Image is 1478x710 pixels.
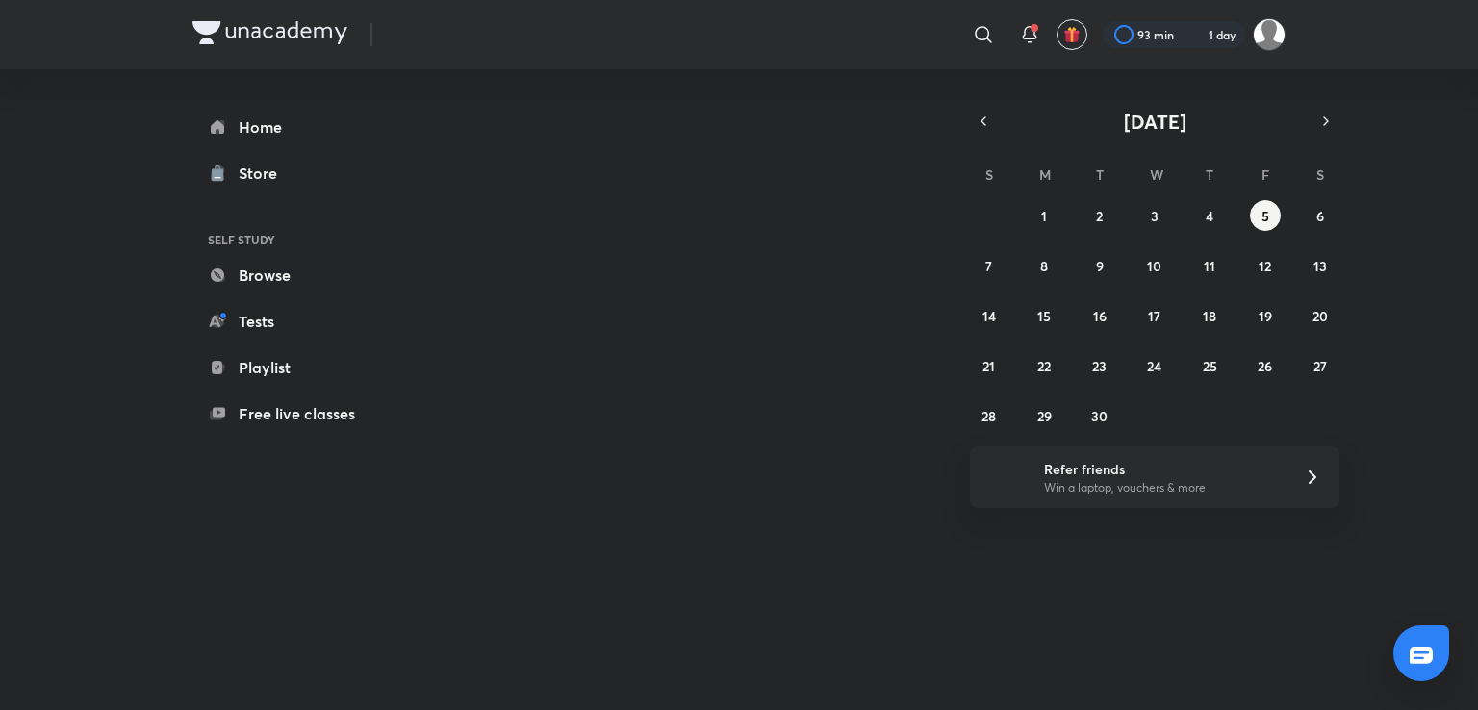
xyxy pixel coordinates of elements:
abbr: September 15, 2025 [1037,307,1051,325]
button: September 20, 2025 [1305,300,1336,331]
abbr: September 20, 2025 [1312,307,1328,325]
button: September 3, 2025 [1139,200,1170,231]
button: September 4, 2025 [1194,200,1225,231]
abbr: September 13, 2025 [1313,257,1327,275]
button: September 30, 2025 [1084,400,1115,431]
button: September 29, 2025 [1029,400,1059,431]
abbr: September 23, 2025 [1092,357,1107,375]
button: September 13, 2025 [1305,250,1336,281]
abbr: September 16, 2025 [1093,307,1107,325]
button: September 10, 2025 [1139,250,1170,281]
img: referral [985,458,1024,496]
abbr: September 11, 2025 [1204,257,1215,275]
abbr: Saturday [1316,165,1324,184]
abbr: September 3, 2025 [1151,207,1159,225]
a: Tests [192,302,416,341]
abbr: September 12, 2025 [1259,257,1271,275]
button: September 27, 2025 [1305,350,1336,381]
button: September 5, 2025 [1250,200,1281,231]
abbr: September 6, 2025 [1316,207,1324,225]
a: Store [192,154,416,192]
img: saarthak [1253,18,1286,51]
abbr: Tuesday [1096,165,1104,184]
button: September 11, 2025 [1194,250,1225,281]
abbr: September 8, 2025 [1040,257,1048,275]
button: avatar [1057,19,1087,50]
button: September 25, 2025 [1194,350,1225,381]
span: [DATE] [1124,109,1186,135]
button: September 7, 2025 [974,250,1005,281]
button: September 15, 2025 [1029,300,1059,331]
abbr: September 24, 2025 [1147,357,1161,375]
a: Company Logo [192,21,347,49]
abbr: September 14, 2025 [982,307,996,325]
abbr: Wednesday [1150,165,1163,184]
abbr: September 27, 2025 [1313,357,1327,375]
button: September 8, 2025 [1029,250,1059,281]
a: Free live classes [192,394,416,433]
button: September 6, 2025 [1305,200,1336,231]
img: streak [1185,25,1205,44]
h6: SELF STUDY [192,223,416,256]
button: September 16, 2025 [1084,300,1115,331]
button: September 2, 2025 [1084,200,1115,231]
abbr: September 10, 2025 [1147,257,1161,275]
button: September 14, 2025 [974,300,1005,331]
abbr: September 5, 2025 [1261,207,1269,225]
h6: Refer friends [1044,459,1281,479]
button: September 23, 2025 [1084,350,1115,381]
p: Win a laptop, vouchers & more [1044,479,1281,496]
abbr: September 1, 2025 [1041,207,1047,225]
button: September 24, 2025 [1139,350,1170,381]
abbr: September 22, 2025 [1037,357,1051,375]
abbr: September 19, 2025 [1259,307,1272,325]
abbr: September 25, 2025 [1203,357,1217,375]
button: September 18, 2025 [1194,300,1225,331]
abbr: September 9, 2025 [1096,257,1104,275]
img: avatar [1063,26,1081,43]
button: September 21, 2025 [974,350,1005,381]
abbr: September 28, 2025 [981,407,996,425]
abbr: September 26, 2025 [1258,357,1272,375]
div: Store [239,162,289,185]
button: September 12, 2025 [1250,250,1281,281]
abbr: September 18, 2025 [1203,307,1216,325]
abbr: September 21, 2025 [982,357,995,375]
a: Home [192,108,416,146]
button: September 17, 2025 [1139,300,1170,331]
button: September 26, 2025 [1250,350,1281,381]
abbr: September 4, 2025 [1206,207,1213,225]
abbr: Thursday [1206,165,1213,184]
button: September 28, 2025 [974,400,1005,431]
button: September 1, 2025 [1029,200,1059,231]
button: September 9, 2025 [1084,250,1115,281]
abbr: Monday [1039,165,1051,184]
button: September 22, 2025 [1029,350,1059,381]
abbr: September 29, 2025 [1037,407,1052,425]
a: Browse [192,256,416,294]
abbr: September 30, 2025 [1091,407,1108,425]
abbr: September 7, 2025 [985,257,992,275]
img: Company Logo [192,21,347,44]
a: Playlist [192,348,416,387]
abbr: September 2, 2025 [1096,207,1103,225]
abbr: September 17, 2025 [1148,307,1160,325]
abbr: Friday [1261,165,1269,184]
button: [DATE] [997,108,1312,135]
abbr: Sunday [985,165,993,184]
button: September 19, 2025 [1250,300,1281,331]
